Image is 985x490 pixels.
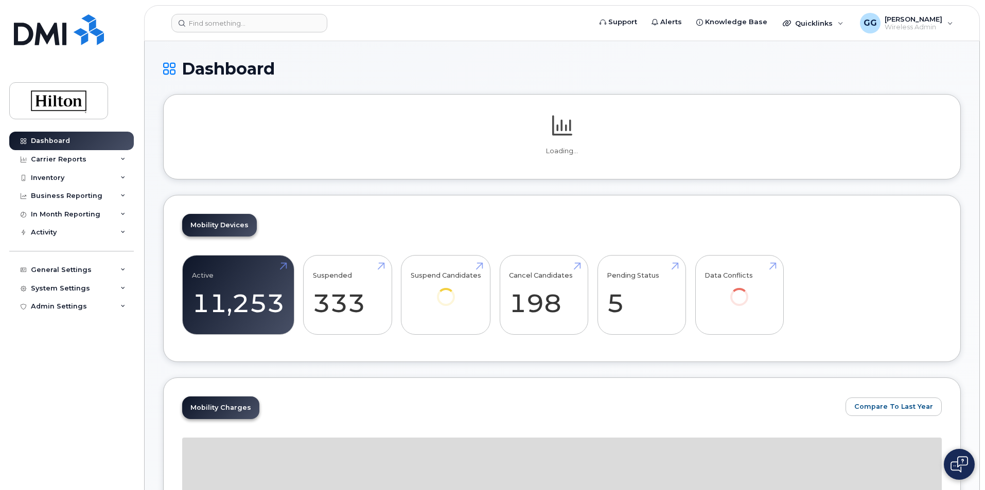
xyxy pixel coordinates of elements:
[182,147,942,156] p: Loading...
[192,261,285,329] a: Active 11,253
[411,261,481,320] a: Suspend Candidates
[182,214,257,237] a: Mobility Devices
[951,456,968,473] img: Open chat
[182,396,259,419] a: Mobility Charges
[163,60,961,78] h1: Dashboard
[705,261,774,320] a: Data Conflicts
[313,261,382,329] a: Suspended 333
[509,261,578,329] a: Cancel Candidates 198
[846,397,942,416] button: Compare To Last Year
[854,402,933,411] span: Compare To Last Year
[607,261,676,329] a: Pending Status 5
